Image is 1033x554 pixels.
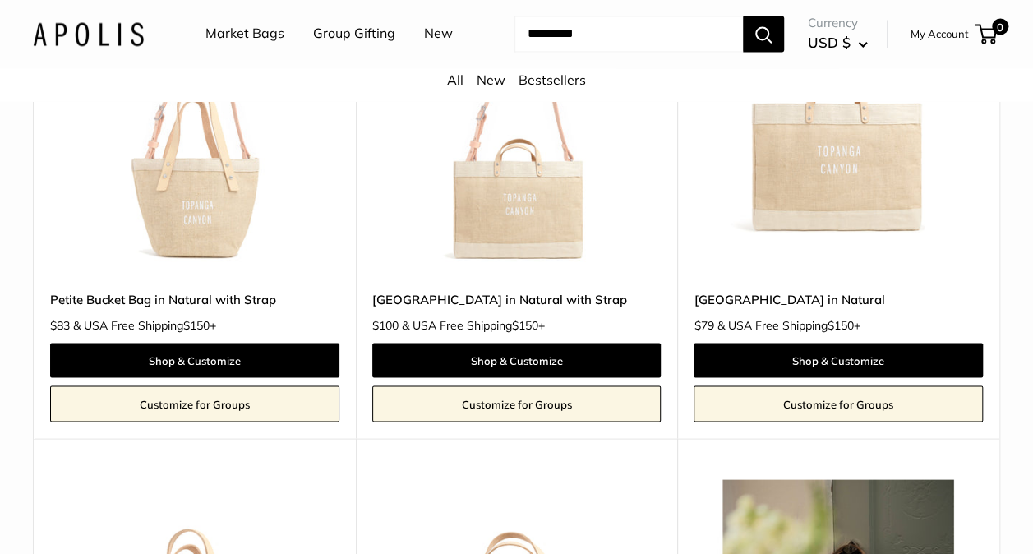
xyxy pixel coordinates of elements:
a: New [477,72,505,89]
span: $150 [512,317,538,332]
span: & USA Free Shipping + [73,319,216,330]
a: Petite Bucket Bag in Natural with Strap [50,289,339,308]
button: Search [743,16,784,53]
input: Search... [514,16,743,53]
a: Group Gifting [313,22,395,47]
span: & USA Free Shipping + [717,319,860,330]
a: New [424,22,453,47]
span: $100 [372,317,399,332]
a: [GEOGRAPHIC_DATA] in Natural with Strap [372,289,662,308]
span: USD $ [808,35,851,52]
span: $79 [694,317,713,332]
a: Shop & Customize [50,343,339,377]
span: & USA Free Shipping + [402,319,545,330]
a: [GEOGRAPHIC_DATA] in Natural [694,289,983,308]
a: Customize for Groups [694,385,983,422]
span: $150 [827,317,853,332]
a: Market Bags [205,22,284,47]
a: Shop & Customize [372,343,662,377]
a: My Account [911,25,969,44]
a: Customize for Groups [50,385,339,422]
span: 0 [992,19,1008,35]
img: Apolis [33,22,144,46]
span: $83 [50,317,70,332]
span: $150 [183,317,210,332]
button: USD $ [808,30,868,57]
a: Bestsellers [519,72,586,89]
a: Shop & Customize [694,343,983,377]
span: Currency [808,12,868,35]
a: Customize for Groups [372,385,662,422]
a: All [447,72,463,89]
a: 0 [976,25,997,44]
